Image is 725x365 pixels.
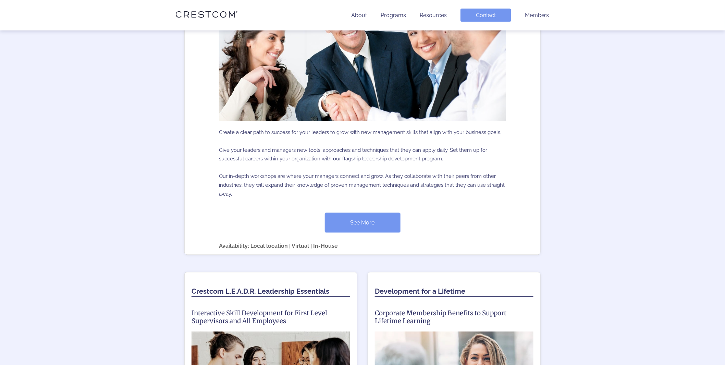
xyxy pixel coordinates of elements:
p: Create a clear path to success for your leaders to grow with new management skills that align wit... [219,121,506,206]
h3: Corporate Membership Benefits to Support Lifetime Learning [375,309,533,325]
a: See More [325,213,401,233]
h2: Development for a Lifetime [375,287,533,297]
a: About [351,12,367,19]
div: Availability: Local location | Virtual | In-House [219,233,506,250]
h2: Crestcom L.E.A.D.R. Leadership Essentials [192,287,350,297]
a: Contact [460,9,511,22]
a: Programs [381,12,406,19]
a: Members [525,12,549,19]
a: Resources [420,12,447,19]
h3: Interactive Skill Development for First Level Supervisors and All Employees [192,309,350,325]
